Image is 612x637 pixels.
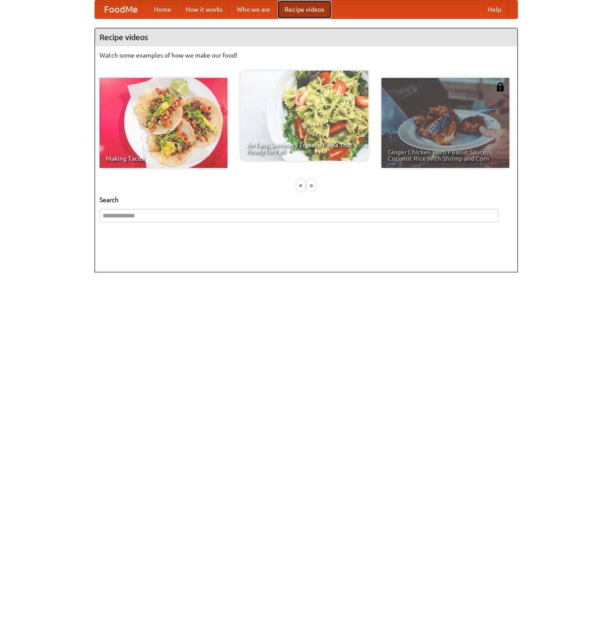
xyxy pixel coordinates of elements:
img: 483408.png [496,82,505,91]
div: » [307,180,315,191]
div: « [297,180,305,191]
h5: Search [100,195,513,204]
a: Recipe videos [277,0,331,18]
a: Making Tacos [100,78,227,168]
h4: Recipe videos [95,28,517,46]
span: An Easy, Summery Tomato Pasta That's Ready for Fall [247,142,362,154]
a: Help [481,0,508,18]
a: FoodMe [95,0,147,18]
a: How it works [178,0,230,18]
a: Who we are [230,0,277,18]
p: Watch some examples of how we make our food! [100,51,513,60]
a: An Easy, Summery Tomato Pasta That's Ready for Fall [240,71,368,161]
span: Making Tacos [106,155,221,162]
a: Home [147,0,178,18]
